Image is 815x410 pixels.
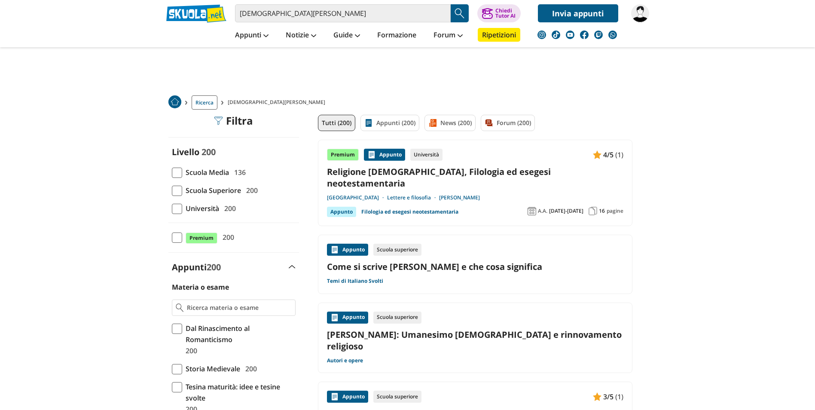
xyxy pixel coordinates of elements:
span: 200 [182,345,197,356]
a: Religione [DEMOGRAPHIC_DATA], Filologia ed esegesi neotestamentaria [327,166,623,189]
img: Home [168,95,181,108]
img: Filtra filtri mobile [214,116,223,125]
span: 200 [207,261,221,273]
img: Pagine [589,207,597,215]
span: Università [182,203,219,214]
img: Cerca appunti, riassunti o versioni [453,7,466,20]
a: Forum (200) [481,115,535,131]
a: Lettere e filosofia [387,194,439,201]
a: Temi di Italiano Svolti [327,278,383,285]
a: Home [168,95,181,110]
img: Appunti contenuto [593,392,601,401]
div: Scuola superiore [373,312,421,324]
img: twitch [594,31,603,39]
span: 200 [221,203,236,214]
a: News (200) [424,115,476,131]
img: instagram [537,31,546,39]
img: Apri e chiudi sezione [289,265,296,269]
img: Appunti filtro contenuto [364,119,373,127]
button: ChiediTutor AI [477,4,521,22]
div: Università [410,149,443,161]
span: 200 [243,185,258,196]
div: Premium [327,149,359,161]
img: frfrfrffrrfrere [631,4,649,22]
a: [PERSON_NAME]: Umanesimo [DEMOGRAPHIC_DATA] e rinnovamento religioso [327,329,623,352]
a: Appunti (200) [360,115,419,131]
a: Tutti (200) [318,115,355,131]
a: Appunti [233,28,271,43]
a: Notizie [284,28,318,43]
span: 3/5 [603,391,614,402]
img: Appunti contenuto [367,150,376,159]
span: 200 [201,146,216,158]
a: [GEOGRAPHIC_DATA] [327,194,387,201]
div: Appunto [327,312,368,324]
img: WhatsApp [608,31,617,39]
img: Appunti contenuto [593,150,601,159]
img: Forum filtro contenuto [485,119,493,127]
img: Anno accademico [528,207,536,215]
img: youtube [566,31,574,39]
a: Formazione [375,28,418,43]
span: Tesina maturità: idee e tesine svolte [182,381,296,404]
img: Appunti contenuto [330,313,339,322]
img: facebook [580,31,589,39]
a: Ricerca [192,95,217,110]
div: Chiedi Tutor AI [495,8,516,18]
span: Premium [186,233,217,244]
span: [DEMOGRAPHIC_DATA][PERSON_NAME] [228,95,329,110]
a: Filologia ed esegesi neotestamentaria [361,207,458,217]
span: Storia Medievale [182,363,240,374]
div: Filtra [214,115,253,127]
a: Come si scrive [PERSON_NAME] e che cosa significa [327,261,623,272]
span: Dal Rinascimento al Romanticismo [182,323,296,345]
span: 200 [219,232,234,243]
a: [PERSON_NAME] [439,194,480,201]
a: Forum [431,28,465,43]
a: Autori e opere [327,357,363,364]
span: 200 [242,363,257,374]
span: A.A. [538,208,547,214]
div: Appunto [364,149,405,161]
img: Appunti contenuto [330,245,339,254]
img: tiktok [552,31,560,39]
span: pagine [607,208,623,214]
label: Materia o esame [172,282,229,292]
span: (1) [615,391,623,402]
span: 136 [231,167,246,178]
div: Appunto [327,391,368,403]
span: 16 [599,208,605,214]
span: [DATE]-[DATE] [549,208,583,214]
a: Invia appunti [538,4,618,22]
span: Scuola Media [182,167,229,178]
a: Ripetizioni [478,28,520,42]
label: Livello [172,146,199,158]
button: Search Button [451,4,469,22]
div: Appunto [327,207,356,217]
div: Appunto [327,244,368,256]
a: Guide [331,28,362,43]
input: Cerca appunti, riassunti o versioni [235,4,451,22]
span: 4/5 [603,149,614,160]
div: Scuola superiore [373,244,421,256]
span: Scuola Superiore [182,185,241,196]
img: News filtro contenuto [428,119,437,127]
input: Ricerca materia o esame [187,303,291,312]
label: Appunti [172,261,221,273]
img: Appunti contenuto [330,392,339,401]
img: Ricerca materia o esame [176,303,184,312]
div: Scuola superiore [373,391,421,403]
span: (1) [615,149,623,160]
